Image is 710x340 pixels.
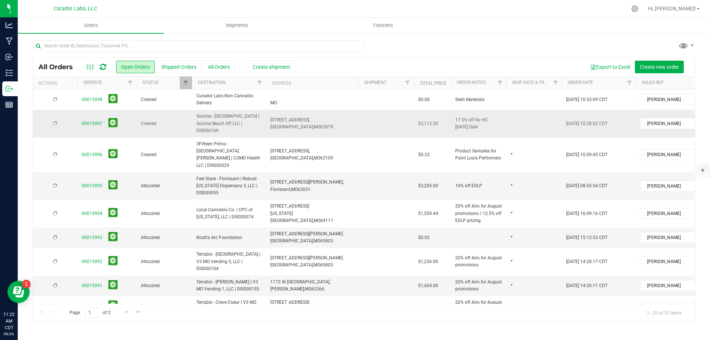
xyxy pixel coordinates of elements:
a: 00013996 [82,151,102,158]
a: Transfers [310,18,456,33]
inline-svg: Inbound [6,53,13,61]
span: Curador Labs, LLC [54,6,97,12]
iframe: Resource center [7,281,30,303]
a: Filter [623,77,636,89]
span: [GEOGRAPHIC_DATA], [270,262,314,267]
span: 20% off Airo for August promotions [455,279,502,293]
a: 00013990 [82,303,102,310]
span: $1,236.00 [418,258,438,265]
button: Shipped Orders [156,61,201,73]
span: 20% off Airo for August promotions / 12.5% off EDLP pricing [455,203,502,224]
span: $0.23 [418,151,430,158]
inline-svg: Analytics [6,21,13,29]
span: Transfers [363,22,403,29]
a: 00013991 [82,282,102,289]
a: Status [142,80,158,85]
span: [DATE] 10:53:09 CDT [566,96,608,103]
span: [DATE] 10:09:45 CDT [566,151,608,158]
a: Ship Date & Transporter [512,80,569,85]
span: Allocated [141,234,187,241]
div: Actions [38,81,74,86]
inline-svg: Reports [6,101,13,108]
span: [STREET_ADDRESS], [270,300,310,305]
span: Hi, [PERSON_NAME]! [648,6,696,11]
span: Noah's Arc Foundation [196,234,261,241]
span: Allocated [141,258,187,265]
span: Page of 2 [63,307,116,319]
inline-svg: Outbound [6,85,13,92]
span: Allocated [141,210,187,217]
span: 63031 [298,187,311,192]
a: Filter [254,77,266,89]
span: Allocated [141,303,187,310]
span: [STREET_ADDRESS][PERSON_NAME] [270,231,343,236]
span: [PERSON_NAME] [640,149,696,160]
span: 3Fifteen Primo - [GEOGRAPHIC_DATA][PERSON_NAME] | COMO Health LLC | DIS000029 [196,141,261,169]
span: [GEOGRAPHIC_DATA], [270,124,314,129]
span: Orders [74,22,108,29]
span: $0.00 [418,96,430,103]
span: MO [305,286,311,292]
a: Order Notes [457,80,486,85]
span: Feel State - Florissant | Robust [US_STATE] Dispensary 3, LLC | DIS000055 [196,175,261,197]
span: [DATE] 14:28:17 CDT [566,258,608,265]
span: [PERSON_NAME], [270,286,305,292]
span: [STREET_ADDRESS] [270,203,309,209]
a: Go to the next page [121,307,132,317]
a: Destination [198,80,226,85]
a: Shipments [164,18,310,33]
a: Order Date [568,80,593,85]
a: 00013998 [82,96,102,103]
span: Curador Labs Non Cannabis Delivery [196,92,261,107]
span: 1172 W [GEOGRAPHIC_DATA], [270,279,330,285]
span: MO [291,187,298,192]
span: Terrabis - [GEOGRAPHIC_DATA] | V3 MO Vending 5, LLC | DIS000104 [196,251,261,272]
span: [STREET_ADDRESS][PERSON_NAME], [270,179,344,185]
span: 63109 [320,155,333,161]
a: 00013992 [82,258,102,265]
button: Create new order [635,61,684,73]
span: $4,184.00 [418,303,438,310]
span: [DATE] 08:55:54 CDT [566,182,608,189]
span: 64111 [320,218,333,223]
span: $1,434.00 [418,282,438,289]
span: Allocated [141,182,187,189]
span: Shipments [216,22,258,29]
a: Order ID [83,80,102,85]
input: Search Order ID, Destination, Customer PO... [33,40,364,51]
a: Shipment [364,80,386,85]
span: [DATE] 16:09:16 CDT [566,210,608,217]
span: 65803 [320,262,333,267]
span: 20% off Airo for August promotions [455,299,502,313]
a: Sales Rep [642,80,664,85]
span: Create shipment [253,64,290,70]
a: 00013993 [82,234,102,241]
span: Create new order [640,64,679,70]
span: [PERSON_NAME] [640,256,696,267]
iframe: Resource center unread badge [22,280,31,289]
div: Manage settings [630,5,639,12]
span: Allocated [141,282,187,289]
span: [PERSON_NAME] [640,118,696,129]
a: Go to the last page [133,307,144,317]
span: MO [314,262,320,267]
span: MO [314,238,320,243]
button: Export to Excel [585,61,635,73]
a: 00013995 [82,182,102,189]
span: 10% off EDLP [455,182,482,189]
a: Filter [180,77,192,89]
p: 11:22 AM CDT [3,311,14,331]
span: 20% off Airo for August promotions [455,255,502,269]
span: Local Cannabis Co. | CPC of [US_STATE], LLC | DIS000074 [196,206,261,221]
a: Filter [124,77,136,89]
span: Sesh Materials [455,96,484,103]
span: [PERSON_NAME] [640,232,696,243]
span: Terrabis - [PERSON_NAME] | V3 MO Vending 1, LLC | DIS000155 [196,279,261,293]
span: [DATE] 14:22:36 CDT [566,303,608,310]
a: 00013997 [82,120,102,127]
span: [PERSON_NAME] [640,280,696,291]
span: [PERSON_NAME] [640,208,696,219]
span: [GEOGRAPHIC_DATA], [270,238,314,243]
span: [DATE] 15:12:53 CDT [566,234,608,241]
